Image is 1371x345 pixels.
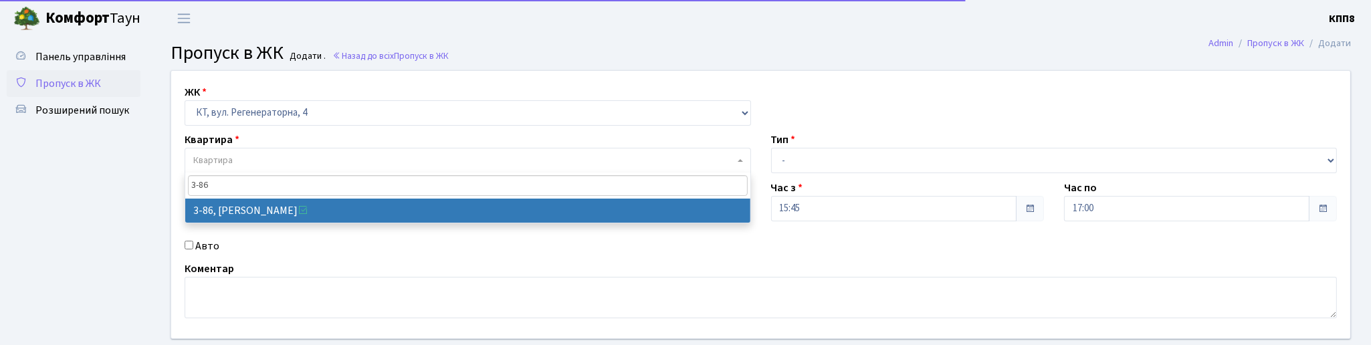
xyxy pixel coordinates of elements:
[167,7,201,29] button: Переключити навігацію
[195,238,219,254] label: Авто
[7,70,140,97] a: Пропуск в ЖК
[171,39,284,66] span: Пропуск в ЖК
[7,43,140,70] a: Панель управління
[193,154,233,167] span: Квартира
[394,49,449,62] span: Пропуск в ЖК
[1329,11,1355,27] a: КПП8
[7,97,140,124] a: Розширений пошук
[185,132,239,148] label: Квартира
[332,49,449,62] a: Назад до всіхПропуск в ЖК
[185,84,207,100] label: ЖК
[1304,36,1351,51] li: Додати
[45,7,140,30] span: Таун
[771,132,796,148] label: Тип
[1247,36,1304,50] a: Пропуск в ЖК
[1064,180,1097,196] label: Час по
[1208,36,1233,50] a: Admin
[45,7,110,29] b: Комфорт
[13,5,40,32] img: logo.png
[288,51,326,62] small: Додати .
[1188,29,1371,57] nav: breadcrumb
[185,199,750,223] li: 3-86, [PERSON_NAME]
[35,103,129,118] span: Розширений пошук
[35,76,101,91] span: Пропуск в ЖК
[771,180,803,196] label: Час з
[1329,11,1355,26] b: КПП8
[35,49,126,64] span: Панель управління
[185,261,234,277] label: Коментар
